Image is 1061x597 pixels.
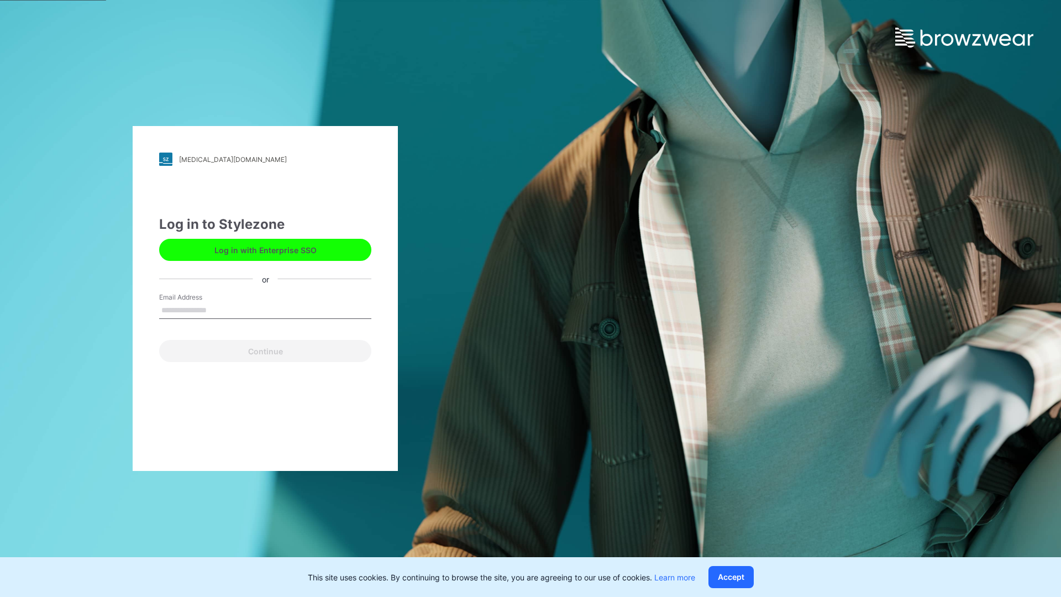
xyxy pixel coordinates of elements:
[159,153,371,166] a: [MEDICAL_DATA][DOMAIN_NAME]
[253,273,278,285] div: or
[308,572,695,583] p: This site uses cookies. By continuing to browse the site, you are agreeing to our use of cookies.
[159,239,371,261] button: Log in with Enterprise SSO
[895,28,1033,48] img: browzwear-logo.e42bd6dac1945053ebaf764b6aa21510.svg
[159,214,371,234] div: Log in to Stylezone
[708,566,754,588] button: Accept
[159,292,237,302] label: Email Address
[179,155,287,164] div: [MEDICAL_DATA][DOMAIN_NAME]
[159,153,172,166] img: stylezone-logo.562084cfcfab977791bfbf7441f1a819.svg
[654,573,695,582] a: Learn more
